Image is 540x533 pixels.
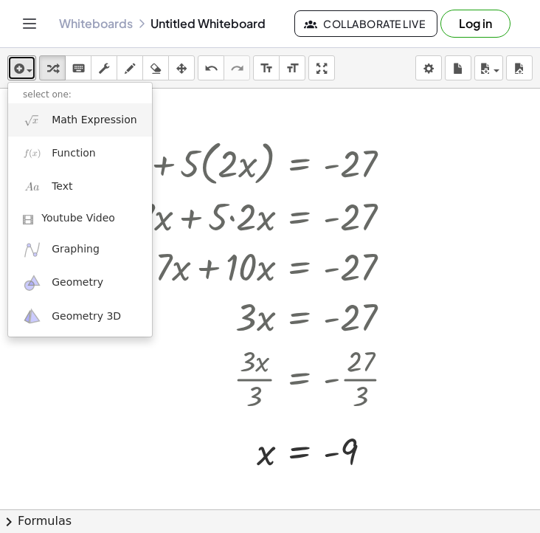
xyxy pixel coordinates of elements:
[294,10,437,37] button: Collaborate Live
[224,55,250,80] button: redo
[72,60,86,78] i: keyboard
[23,111,41,129] img: sqrt_x.png
[52,309,121,324] span: Geometry 3D
[23,274,41,292] img: ggb-geometry.svg
[52,179,72,194] span: Text
[285,60,300,78] i: format_size
[23,307,41,326] img: ggb-3d.svg
[18,12,41,35] button: Toggle navigation
[52,146,96,161] span: Function
[8,204,152,233] a: Youtube Video
[23,241,41,259] img: ggb-graphing.svg
[8,86,152,103] li: select one:
[8,233,152,266] a: Graphing
[440,10,510,38] button: Log in
[52,242,100,257] span: Graphing
[8,137,152,170] a: Function
[52,113,136,128] span: Math Expression
[230,60,244,78] i: redo
[8,103,152,137] a: Math Expression
[23,178,41,196] img: Aa.png
[41,211,115,226] span: Youtube Video
[307,17,425,30] span: Collaborate Live
[253,55,280,80] button: format_size
[8,171,152,204] a: Text
[204,60,218,78] i: undo
[8,266,152,300] a: Geometry
[52,275,103,290] span: Geometry
[198,55,224,80] button: undo
[260,60,274,78] i: format_size
[59,16,133,31] a: Whiteboards
[65,55,91,80] button: keyboard
[279,55,305,80] button: format_size
[23,144,41,162] img: f_x.png
[8,300,152,333] a: Geometry 3D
